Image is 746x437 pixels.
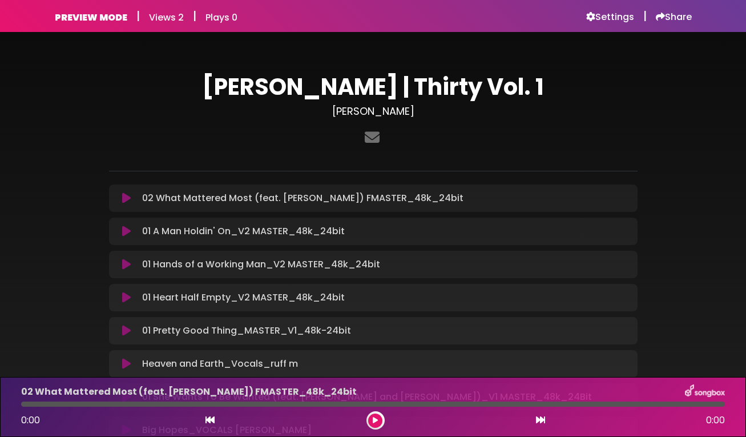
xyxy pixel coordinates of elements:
[706,414,725,427] span: 0:00
[586,11,634,23] a: Settings
[136,9,140,23] h5: |
[142,324,351,338] p: 01 Pretty Good Thing_MASTER_V1_48k-24bit
[142,224,345,238] p: 01 A Man Holdin' On_V2 MASTER_48k_24bit
[149,12,184,23] h6: Views 2
[205,12,237,23] h6: Plays 0
[685,384,725,399] img: songbox-logo-white.png
[142,258,380,271] p: 01 Hands of a Working Man_V2 MASTER_48k_24bit
[142,291,345,304] p: 01 Heart Half Empty_V2 MASTER_48k_24bit
[21,414,40,427] span: 0:00
[109,73,638,101] h1: [PERSON_NAME] | Thirty Vol. 1
[109,105,638,118] h3: [PERSON_NAME]
[55,12,127,23] h6: PREVIEW MODE
[142,357,298,371] p: Heaven and Earth_Vocals_ruff m
[193,9,196,23] h5: |
[643,9,647,23] h5: |
[142,191,463,205] p: 02 What Mattered Most (feat. [PERSON_NAME]) FMASTER_48k_24bit
[21,385,357,399] p: 02 What Mattered Most (feat. [PERSON_NAME]) FMASTER_48k_24bit
[656,11,692,23] a: Share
